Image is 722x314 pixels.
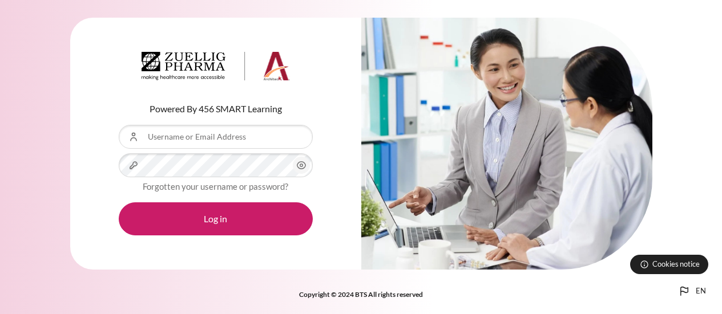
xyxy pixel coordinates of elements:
[673,280,711,303] button: Languages
[299,290,423,299] strong: Copyright © 2024 BTS All rights reserved
[142,52,290,80] img: Architeck
[119,125,313,149] input: Username or Email Address
[696,286,706,297] span: en
[119,102,313,116] p: Powered By 456 SMART Learning
[630,255,708,274] button: Cookies notice
[652,259,700,270] span: Cookies notice
[143,181,288,191] a: Forgotten your username or password?
[119,202,313,235] button: Log in
[142,52,290,85] a: Architeck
